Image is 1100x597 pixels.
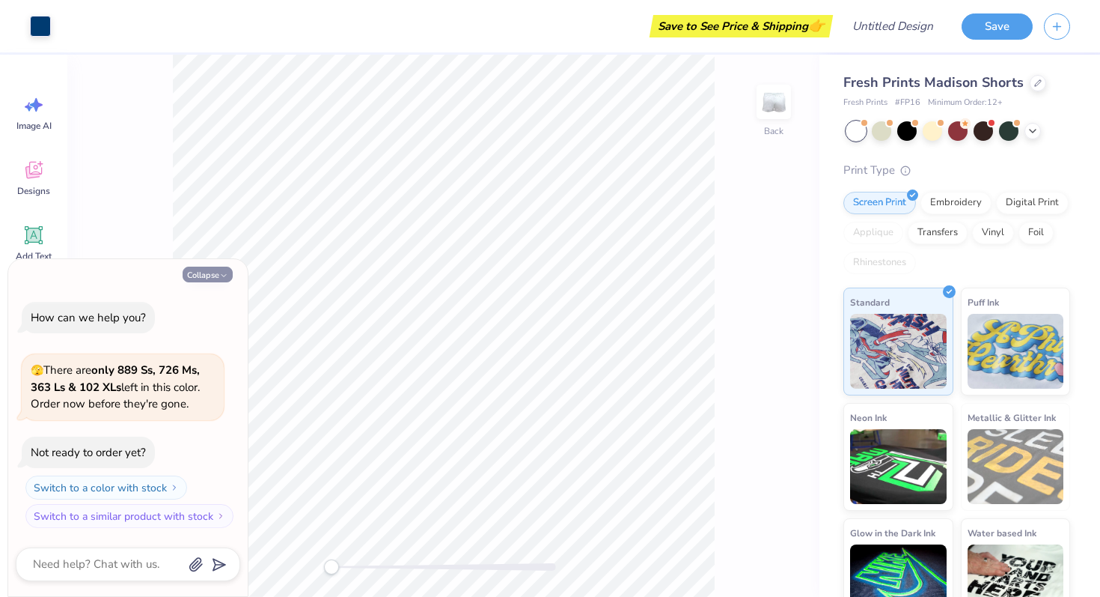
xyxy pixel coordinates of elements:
div: Screen Print [843,192,916,214]
img: Neon Ink [850,429,947,504]
span: Glow in the Dark Ink [850,525,935,541]
span: Fresh Prints Madison Shorts [843,73,1024,91]
div: Foil [1018,222,1054,244]
strong: only 889 Ss, 726 Ms, 363 Ls & 102 XLs [31,363,200,395]
button: Switch to a color with stock [25,476,187,500]
div: How can we help you? [31,310,146,325]
button: Switch to a similar product with stock [25,504,233,528]
img: Switch to a color with stock [170,483,179,492]
span: Minimum Order: 12 + [928,97,1003,109]
span: 🫣 [31,363,43,378]
div: Vinyl [972,222,1014,244]
span: 👉 [808,16,825,34]
span: Puff Ink [968,294,999,310]
img: Standard [850,314,947,389]
img: Back [759,87,789,117]
div: Embroidery [920,192,991,214]
span: There are left in this color. Order now before they're gone. [31,363,200,411]
span: Standard [850,294,890,310]
button: Save [962,13,1033,40]
div: Transfers [908,222,968,244]
div: Save to See Price & Shipping [653,15,829,37]
input: Untitled Design [840,11,950,41]
span: Metallic & Glitter Ink [968,410,1056,425]
div: Digital Print [996,192,1069,214]
span: Add Text [16,250,52,262]
div: Back [764,124,783,138]
img: Puff Ink [968,314,1064,389]
span: Neon Ink [850,410,887,425]
span: Image AI [16,120,52,132]
div: Rhinestones [843,252,916,274]
div: Applique [843,222,903,244]
div: Print Type [843,162,1070,179]
span: # FP16 [895,97,920,109]
div: Not ready to order yet? [31,445,146,460]
img: Switch to a similar product with stock [216,512,225,521]
span: Designs [17,185,50,197]
span: Fresh Prints [843,97,887,109]
span: Water based Ink [968,525,1036,541]
button: Collapse [183,267,233,282]
div: Accessibility label [324,560,339,575]
img: Metallic & Glitter Ink [968,429,1064,504]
